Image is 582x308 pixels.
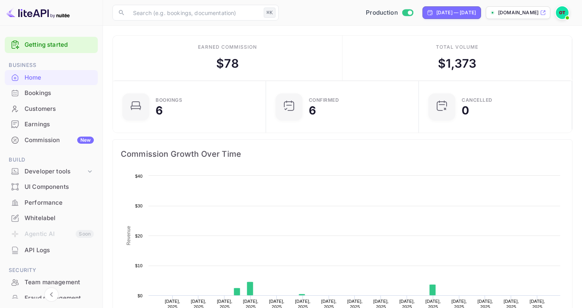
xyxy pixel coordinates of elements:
[309,98,339,103] div: Confirmed
[264,8,276,18] div: ⌘K
[5,70,98,86] div: Home
[216,55,238,72] div: $ 78
[438,55,477,72] div: $ 1,373
[77,137,94,144] div: New
[135,263,143,268] text: $10
[6,6,70,19] img: LiteAPI logo
[5,165,98,179] div: Developer tools
[5,156,98,164] span: Build
[137,293,143,298] text: $0
[44,287,59,302] button: Collapse navigation
[121,148,564,160] span: Commission Growth Over Time
[25,214,94,223] div: Whitelabel
[25,120,94,129] div: Earnings
[366,8,398,17] span: Production
[436,44,478,51] div: Total volume
[128,5,261,21] input: Search (e.g. bookings, documentation)
[5,195,98,211] div: Performance
[436,9,476,16] div: [DATE] — [DATE]
[5,86,98,101] div: Bookings
[363,8,416,17] div: Switch to Sandbox mode
[5,117,98,132] div: Earnings
[5,211,98,226] div: Whitelabel
[5,179,98,195] div: UI Components
[5,117,98,131] a: Earnings
[5,211,98,225] a: Whitelabel
[5,101,98,117] div: Customers
[25,73,94,82] div: Home
[5,243,98,257] a: API Logs
[25,246,94,255] div: API Logs
[156,105,163,116] div: 6
[5,133,98,147] a: CommissionNew
[5,101,98,116] a: Customers
[462,98,493,103] div: CANCELLED
[5,243,98,258] div: API Logs
[25,40,94,49] a: Getting started
[135,234,143,238] text: $20
[5,291,98,305] a: Fraud management
[25,89,94,98] div: Bookings
[126,226,131,245] text: Revenue
[135,174,143,179] text: $40
[5,70,98,85] a: Home
[498,9,538,16] p: [DOMAIN_NAME]
[25,136,94,145] div: Commission
[25,167,86,176] div: Developer tools
[5,195,98,210] a: Performance
[5,133,98,148] div: CommissionNew
[5,179,98,194] a: UI Components
[5,86,98,100] a: Bookings
[5,266,98,275] span: Security
[5,275,98,289] a: Team management
[556,6,569,19] img: Oussama Tali
[25,278,94,287] div: Team management
[198,44,257,51] div: Earned commission
[25,198,94,207] div: Performance
[309,105,316,116] div: 6
[25,183,94,192] div: UI Components
[156,98,182,103] div: Bookings
[25,294,94,303] div: Fraud management
[5,37,98,53] div: Getting started
[25,105,94,114] div: Customers
[5,61,98,70] span: Business
[462,105,469,116] div: 0
[135,203,143,208] text: $30
[5,291,98,306] div: Fraud management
